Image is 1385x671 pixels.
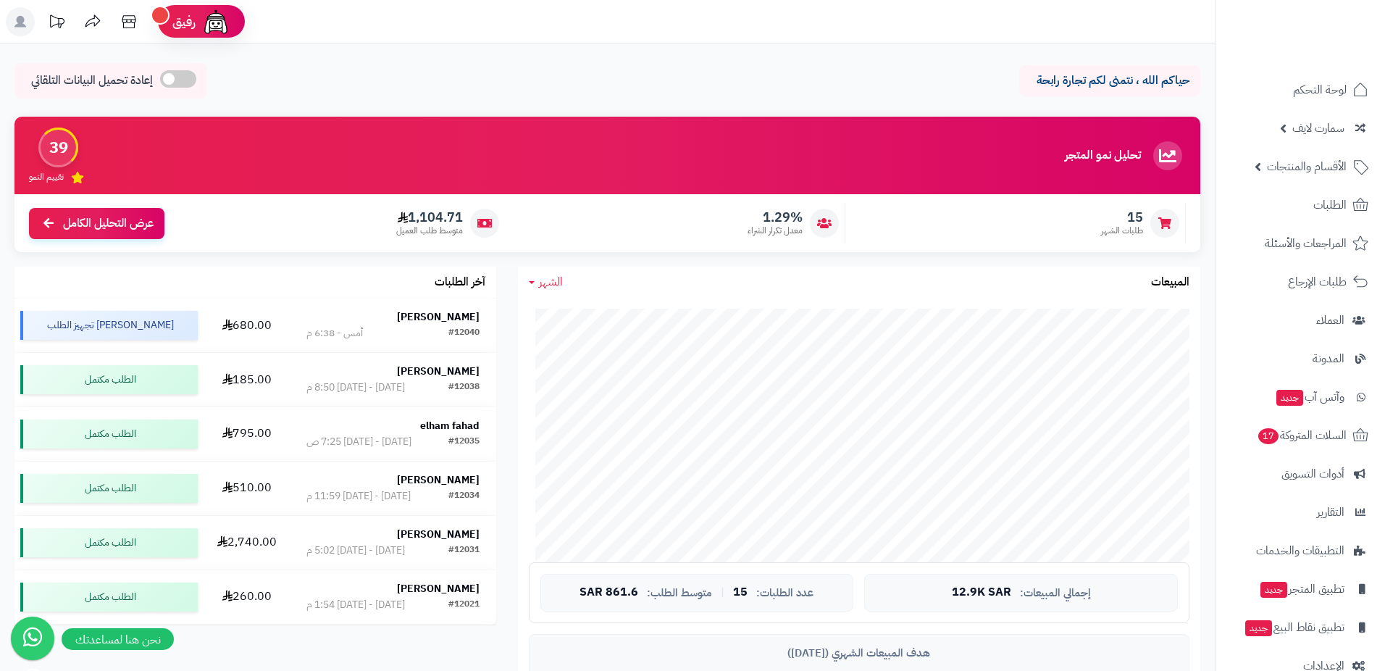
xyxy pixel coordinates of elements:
strong: [PERSON_NAME] [397,472,480,488]
td: 185.00 [204,353,290,407]
span: المراجعات والأسئلة [1265,233,1347,254]
span: الطلبات [1313,195,1347,215]
div: [DATE] - [DATE] 5:02 م [306,543,405,558]
span: طلبات الإرجاع [1288,272,1347,292]
span: 15 [733,586,748,599]
strong: elham fahad [420,418,480,433]
span: تطبيق المتجر [1259,579,1344,599]
td: 680.00 [204,299,290,352]
a: الطلبات [1224,188,1376,222]
span: جديد [1245,620,1272,636]
span: جديد [1276,390,1303,406]
td: 510.00 [204,462,290,515]
div: #12038 [448,380,480,395]
img: ai-face.png [201,7,230,36]
span: وآتس آب [1275,387,1344,407]
span: تقييم النمو [29,171,64,183]
div: #12040 [448,326,480,341]
div: [PERSON_NAME] تجهيز الطلب [20,311,198,340]
span: السلات المتروكة [1257,425,1347,446]
div: #12021 [448,598,480,612]
span: | [721,587,724,598]
a: لوحة التحكم [1224,72,1376,107]
span: طلبات الشهر [1101,225,1143,237]
div: [DATE] - [DATE] 1:54 م [306,598,405,612]
a: تطبيق نقاط البيعجديد [1224,610,1376,645]
span: أدوات التسويق [1281,464,1344,484]
div: #12034 [448,489,480,504]
a: التطبيقات والخدمات [1224,533,1376,568]
span: إجمالي المبيعات: [1020,587,1091,599]
span: التقارير [1317,502,1344,522]
span: تطبيق نقاط البيع [1244,617,1344,638]
div: الطلب مكتمل [20,365,198,394]
span: معدل تكرار الشراء [748,225,803,237]
a: المراجعات والأسئلة [1224,226,1376,261]
strong: [PERSON_NAME] [397,527,480,542]
div: #12031 [448,543,480,558]
a: السلات المتروكة17 [1224,418,1376,453]
span: 1,104.71 [396,209,463,225]
h3: تحليل نمو المتجر [1065,149,1141,162]
h3: آخر الطلبات [435,276,485,289]
strong: [PERSON_NAME] [397,581,480,596]
a: أدوات التسويق [1224,457,1376,491]
div: الطلب مكتمل [20,583,198,612]
div: #12035 [448,435,480,449]
span: العملاء [1316,310,1344,330]
span: رفيق [172,13,196,30]
div: [DATE] - [DATE] 8:50 م [306,380,405,395]
strong: [PERSON_NAME] [397,364,480,379]
span: عدد الطلبات: [756,587,813,599]
span: إعادة تحميل البيانات التلقائي [31,72,153,89]
span: متوسط طلب العميل [396,225,463,237]
div: أمس - 6:38 م [306,326,363,341]
span: متوسط الطلب: [647,587,712,599]
div: هدف المبيعات الشهري ([DATE]) [540,646,1178,661]
a: التقارير [1224,495,1376,530]
div: [DATE] - [DATE] 11:59 م [306,489,411,504]
span: التطبيقات والخدمات [1256,541,1344,561]
a: طلبات الإرجاع [1224,264,1376,299]
div: الطلب مكتمل [20,474,198,503]
span: الشهر [539,273,563,291]
img: logo-2.png [1286,11,1371,41]
div: [DATE] - [DATE] 7:25 ص [306,435,411,449]
td: 260.00 [204,570,290,624]
span: لوحة التحكم [1293,80,1347,100]
a: المدونة [1224,341,1376,376]
a: تحديثات المنصة [38,7,75,40]
td: 2,740.00 [204,516,290,570]
div: الطلب مكتمل [20,528,198,557]
span: جديد [1260,582,1287,598]
a: وآتس آبجديد [1224,380,1376,414]
span: المدونة [1313,349,1344,369]
span: 861.6 SAR [579,586,638,599]
div: الطلب مكتمل [20,420,198,449]
a: تطبيق المتجرجديد [1224,572,1376,607]
h3: المبيعات [1151,276,1189,289]
a: العملاء [1224,303,1376,338]
span: الأقسام والمنتجات [1267,157,1347,177]
a: عرض التحليل الكامل [29,208,164,239]
span: سمارت لايف [1292,118,1344,138]
span: 17 [1258,428,1279,444]
strong: [PERSON_NAME] [397,309,480,325]
span: 1.29% [748,209,803,225]
a: الشهر [529,274,563,291]
span: عرض التحليل الكامل [63,215,154,232]
p: حياكم الله ، نتمنى لكم تجارة رابحة [1030,72,1189,89]
td: 795.00 [204,407,290,461]
span: 12.9K SAR [952,586,1011,599]
span: 15 [1101,209,1143,225]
